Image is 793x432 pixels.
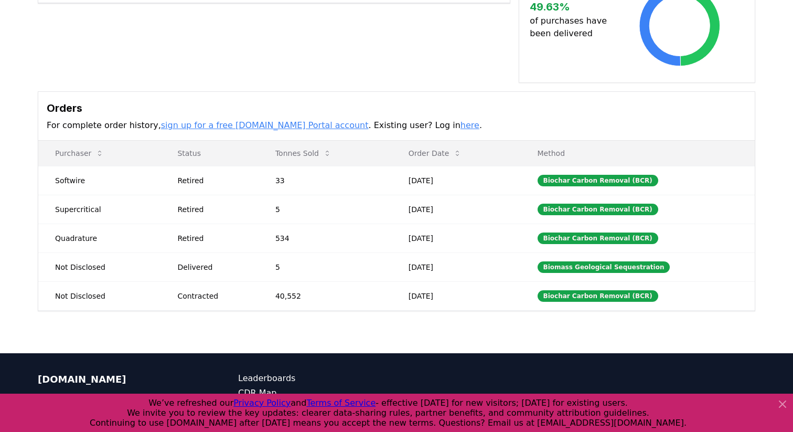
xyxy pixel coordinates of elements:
div: Retired [177,233,250,244]
td: Not Disclosed [38,252,160,281]
td: 40,552 [259,281,392,310]
td: Softwire [38,166,160,195]
td: 5 [259,195,392,224]
td: 5 [259,252,392,281]
a: here [460,120,479,130]
p: [DOMAIN_NAME] [38,372,196,387]
div: Delivered [177,262,250,272]
p: Status [169,148,250,159]
td: Not Disclosed [38,281,160,310]
div: Biochar Carbon Removal (BCR) [538,175,658,186]
a: Leaderboards [238,372,396,385]
div: Biochar Carbon Removal (BCR) [538,204,658,215]
td: Quadrature [38,224,160,252]
button: Purchaser [47,143,112,164]
span: transparency and accountability [38,392,152,415]
td: [DATE] [392,281,521,310]
button: Order Date [400,143,470,164]
h3: Orders [47,100,746,116]
td: [DATE] [392,252,521,281]
div: Retired [177,175,250,186]
td: 33 [259,166,392,195]
a: sign up for a free [DOMAIN_NAME] Portal account [161,120,369,130]
a: CDR Map [238,387,396,399]
p: We bring to the durable carbon removal market [38,391,196,429]
div: Biochar Carbon Removal (BCR) [538,233,658,244]
div: Biomass Geological Sequestration [538,261,670,273]
td: Supercritical [38,195,160,224]
td: [DATE] [392,224,521,252]
div: Contracted [177,291,250,301]
td: 534 [259,224,392,252]
div: Biochar Carbon Removal (BCR) [538,290,658,302]
p: For complete order history, . Existing user? Log in . [47,119,746,132]
td: [DATE] [392,195,521,224]
button: Tonnes Sold [267,143,340,164]
p: of purchases have been delivered [530,15,615,40]
td: [DATE] [392,166,521,195]
p: Method [529,148,746,159]
div: Retired [177,204,250,215]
